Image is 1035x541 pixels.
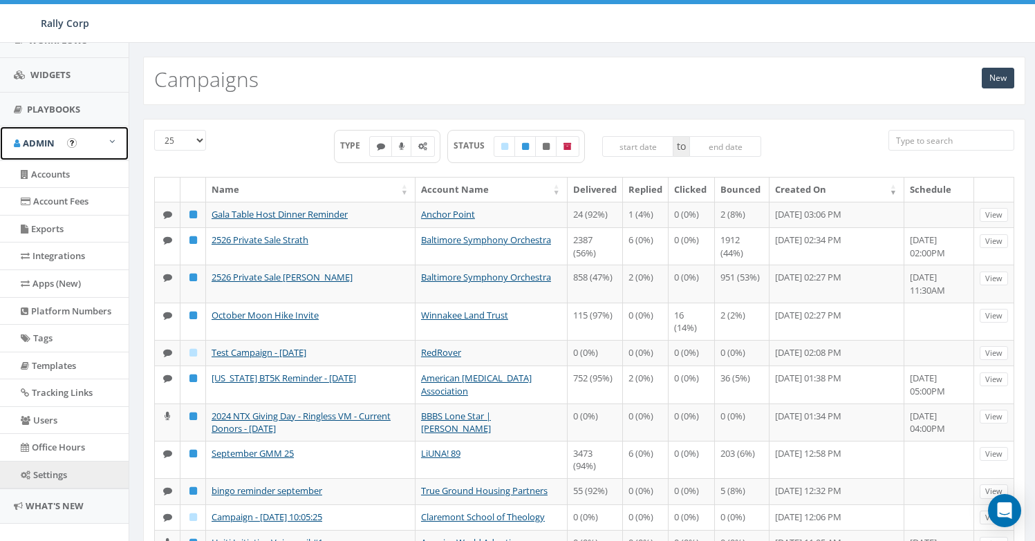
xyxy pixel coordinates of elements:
a: View [980,372,1008,387]
td: 0 (0%) [623,303,669,340]
td: [DATE] 02:08 PM [770,340,904,366]
td: 2 (0%) [623,366,669,403]
td: 2 (2%) [715,303,770,340]
i: Text SMS [163,374,172,383]
a: True Ground Housing Partners [421,484,548,497]
h2: Campaigns [154,68,259,91]
td: 0 (0%) [669,340,714,366]
td: 0 (0%) [669,227,714,265]
i: Unpublished [543,142,550,151]
i: Text SMS [163,311,172,320]
a: 2526 Private Sale Strath [212,234,308,246]
td: 951 (53%) [715,265,770,302]
a: BBBS Lone Star | [PERSON_NAME] [421,410,491,435]
span: TYPE [340,140,370,151]
input: end date [689,136,761,157]
td: 0 (0%) [623,340,669,366]
td: 0 (0%) [568,340,624,366]
a: American [MEDICAL_DATA] Association [421,372,532,397]
i: Published [189,236,197,245]
td: 6 (0%) [623,441,669,478]
td: 0 (0%) [669,504,714,531]
td: 5 (8%) [715,478,770,504]
i: Published [189,311,197,320]
td: 0 (0%) [568,404,624,441]
td: 3473 (94%) [568,441,624,478]
td: 6 (0%) [623,227,669,265]
th: Created On: activate to sort column ascending [770,178,904,202]
td: 0 (0%) [669,404,714,441]
span: Widgets [30,68,71,81]
td: [DATE] 02:27 PM [770,265,904,302]
td: [DATE] 05:00PM [904,366,974,403]
label: Unpublished [535,136,557,157]
i: Text SMS [163,449,172,458]
label: Text SMS [369,136,393,157]
td: 0 (0%) [669,202,714,228]
td: 0 (0%) [715,340,770,366]
i: Text SMS [163,210,172,219]
td: 0 (0%) [623,504,669,531]
th: Schedule [904,178,974,202]
a: View [980,346,1008,361]
td: 55 (92%) [568,478,624,504]
a: View [980,309,1008,323]
td: 0 (0%) [669,366,714,403]
label: Draft [494,136,516,157]
a: [US_STATE] BT5K Reminder - [DATE] [212,372,356,384]
a: New [982,68,1014,88]
td: 0 (0%) [715,504,770,531]
td: 36 (5%) [715,366,770,403]
a: Test Campaign - [DATE] [212,346,306,359]
i: Draft [189,513,197,522]
td: [DATE] 12:06 PM [770,504,904,531]
th: Account Name: activate to sort column ascending [416,178,568,202]
i: Published [189,273,197,282]
a: Baltimore Symphony Orchestra [421,271,551,283]
td: 752 (95%) [568,366,624,403]
td: [DATE] 12:32 PM [770,478,904,504]
td: 858 (47%) [568,265,624,302]
td: [DATE] 03:06 PM [770,202,904,228]
a: October Moon Hike Invite [212,309,319,321]
input: Type to search [888,130,1014,151]
div: Open Intercom Messenger [988,494,1021,527]
td: [DATE] 01:38 PM [770,366,904,403]
td: [DATE] 12:58 PM [770,441,904,478]
td: 16 (14%) [669,303,714,340]
td: 0 (0%) [669,441,714,478]
a: View [980,511,1008,525]
td: [DATE] 02:00PM [904,227,974,265]
td: 1912 (44%) [715,227,770,265]
td: 115 (97%) [568,303,624,340]
i: Text SMS [377,142,385,151]
a: Claremont School of Theology [421,511,545,523]
label: Archived [556,136,579,157]
td: 0 (0%) [669,478,714,504]
label: Automated Message [411,136,435,157]
i: Published [189,449,197,458]
td: 2387 (56%) [568,227,624,265]
a: View [980,208,1008,222]
a: View [980,410,1008,424]
label: Published [514,136,537,157]
i: Text SMS [163,513,172,522]
td: [DATE] 11:30AM [904,265,974,302]
a: RedRover [421,346,461,359]
a: bingo reminder september [212,484,322,497]
a: LiUNA! 89 [421,447,460,459]
a: Winnakee Land Trust [421,309,508,321]
a: Gala Table Host Dinner Reminder [212,208,348,220]
a: Baltimore Symphony Orchestra [421,234,551,246]
td: [DATE] 04:00PM [904,404,974,441]
td: 24 (92%) [568,202,624,228]
i: Published [189,210,197,219]
td: 0 (0%) [669,265,714,302]
a: Campaign - [DATE] 10:05:25 [212,511,322,523]
i: Published [189,486,197,495]
button: Open In-App Guide [67,138,77,148]
span: Admin [23,137,55,149]
label: Ringless Voice Mail [391,136,412,157]
input: start date [602,136,674,157]
a: View [980,272,1008,286]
